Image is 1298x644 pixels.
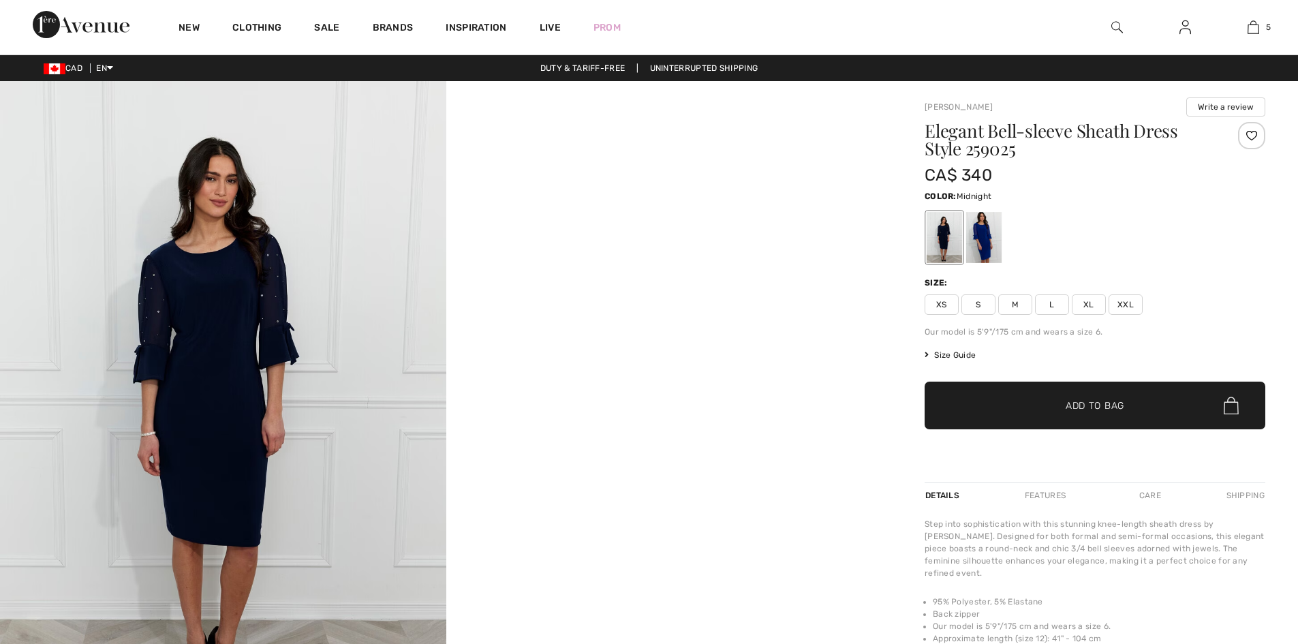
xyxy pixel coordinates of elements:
[925,326,1265,338] div: Our model is 5'9"/175 cm and wears a size 6.
[998,294,1032,315] span: M
[1169,19,1202,36] a: Sign In
[1179,19,1191,35] img: My Info
[1111,19,1123,35] img: search the website
[44,63,65,74] img: Canadian Dollar
[1035,294,1069,315] span: L
[33,11,129,38] img: 1ère Avenue
[1128,483,1173,508] div: Care
[232,22,281,36] a: Clothing
[373,22,414,36] a: Brands
[925,191,957,201] span: Color:
[1223,483,1265,508] div: Shipping
[1248,19,1259,35] img: My Bag
[1066,399,1124,413] span: Add to Bag
[957,191,991,201] span: Midnight
[925,294,959,315] span: XS
[1186,97,1265,117] button: Write a review
[925,349,976,361] span: Size Guide
[966,212,1002,263] div: Imperial Blue
[446,81,893,304] video: Your browser does not support the video tag.
[925,483,963,508] div: Details
[933,608,1265,620] li: Back zipper
[1013,483,1077,508] div: Features
[1220,19,1286,35] a: 5
[44,63,88,73] span: CAD
[540,20,561,35] a: Live
[933,596,1265,608] li: 95% Polyester, 5% Elastane
[1224,397,1239,414] img: Bag.svg
[1072,294,1106,315] span: XL
[925,382,1265,429] button: Add to Bag
[925,166,992,185] span: CA$ 340
[933,620,1265,632] li: Our model is 5'9"/175 cm and wears a size 6.
[179,22,200,36] a: New
[925,518,1265,579] div: Step into sophistication with this stunning knee-length sheath dress by [PERSON_NAME]. Designed f...
[1109,294,1143,315] span: XXL
[925,102,993,112] a: [PERSON_NAME]
[1266,21,1271,33] span: 5
[593,20,621,35] a: Prom
[96,63,113,73] span: EN
[314,22,339,36] a: Sale
[446,22,506,36] span: Inspiration
[927,212,962,263] div: Midnight
[925,277,951,289] div: Size:
[925,122,1209,157] h1: Elegant Bell-sleeve Sheath Dress Style 259025
[961,294,995,315] span: S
